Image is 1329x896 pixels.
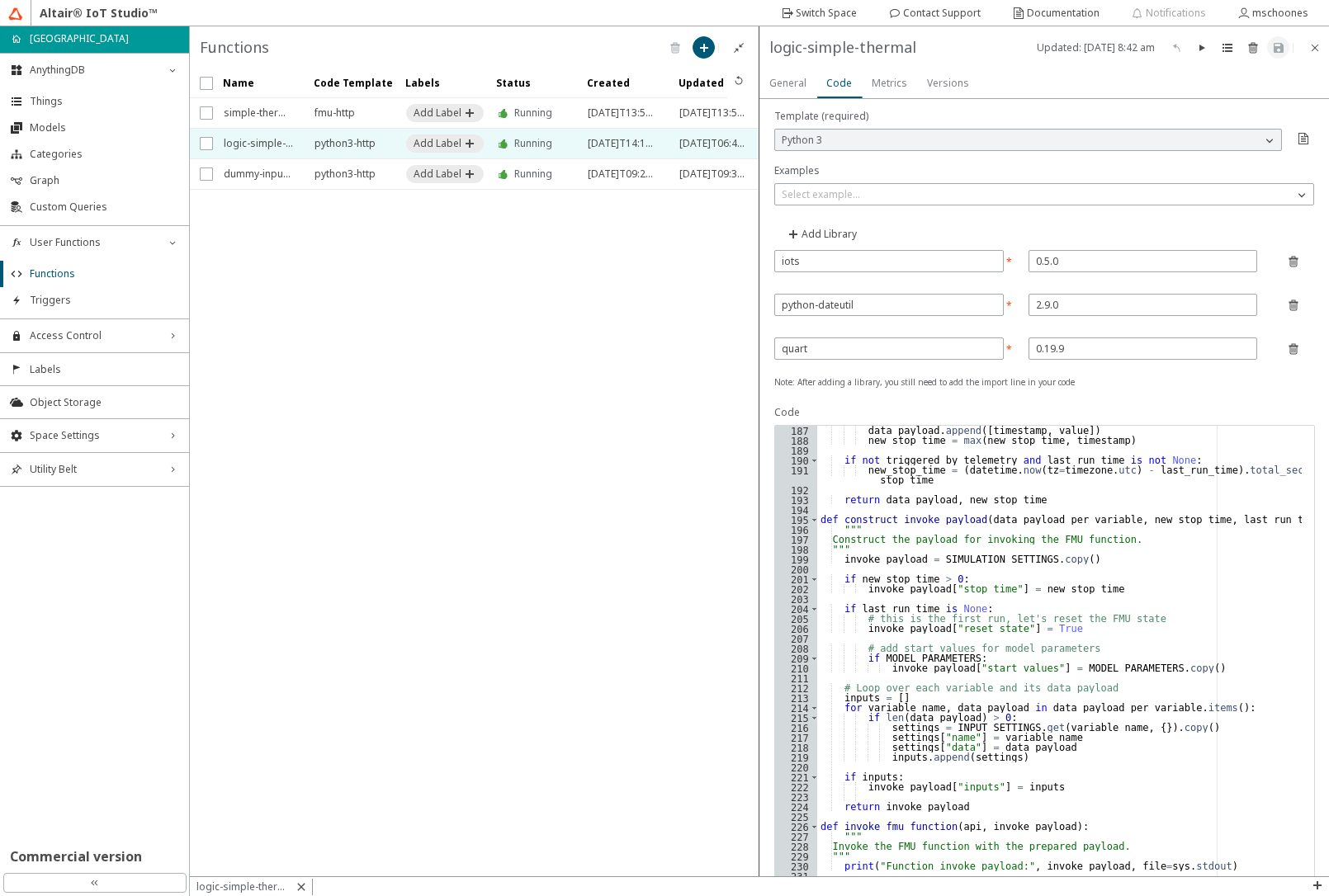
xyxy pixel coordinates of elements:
div: 212 [775,683,817,693]
unity-typography: Running [514,98,552,128]
div: 203 [775,594,817,604]
span: Space Settings [30,429,159,442]
span: Toggle code folding, rows 204 through 210 [810,604,819,614]
span: Categories [30,148,179,161]
div: 215 [775,713,817,723]
div: 210 [775,663,817,673]
span: Things [30,95,179,108]
div: 228 [775,842,817,851]
div: 195 [775,515,817,525]
unity-typography: Updated: [DATE] 8:42 am [1037,40,1155,55]
div: 207 [775,634,817,644]
div: 201 [775,574,817,584]
span: Object Storage [30,396,179,409]
unity-button: Delete [664,36,686,59]
div: 187 [775,426,817,436]
unity-typography: Running [514,159,552,189]
span: User Functions [30,236,159,249]
div: 194 [775,505,817,515]
span: Custom Queries [30,200,179,214]
div: 229 [775,851,817,861]
div: 206 [775,624,817,634]
span: AnythingDB [30,64,159,77]
span: Toggle code folding, rows 190 through 191 [810,455,819,465]
span: Utility Belt [30,463,159,476]
unity-button: Delete [1242,36,1264,59]
div: 221 [775,772,817,782]
div: 193 [775,495,817,505]
div: 198 [775,545,817,554]
span: Graph [30,174,179,187]
div: 200 [775,564,817,574]
div: 216 [775,723,817,733]
div: 189 [775,446,817,455]
span: Access Control [30,329,159,342]
div: 214 [775,703,817,713]
unity-button: View Logs [1216,36,1238,59]
div: 211 [775,673,817,683]
div: 224 [775,802,817,812]
div: 222 [775,782,817,792]
div: 197 [775,535,817,545]
div: 204 [775,604,817,614]
div: 199 [775,554,817,564]
unity-typography: Code [774,405,1315,420]
span: Toggle code folding, rows 195 through 224 [810,515,819,525]
div: 209 [775,653,817,663]
span: Toggle code folding, rows 215 through 219 [810,713,819,723]
div: 219 [775,752,817,762]
div: 218 [775,743,817,752]
span: Triggers [30,294,179,307]
unity-button: Test [1190,36,1213,59]
span: Labels [30,363,179,376]
span: Toggle code folding, rows 221 through 222 [810,772,819,782]
div: 188 [775,436,817,446]
unity-typography: Note: After adding a library, you still need to add the import line in your code [774,376,1314,393]
div: 220 [775,762,817,772]
div: 213 [775,693,817,703]
div: 231 [775,871,817,881]
div: 192 [775,485,817,495]
div: 223 [775,792,817,802]
div: 226 [775,822,817,832]
span: Toggle code folding, rows 201 through 202 [810,574,819,584]
div: 208 [775,644,817,653]
div: 202 [775,584,817,594]
span: Toggle code folding, rows 214 through 219 [810,703,819,713]
div: 217 [775,733,817,743]
unity-button: Revert [1165,36,1187,59]
unity-button: Rebuild [1267,36,1289,59]
div: 227 [775,832,817,842]
span: Toggle code folding, rows 209 through 210 [810,653,819,663]
span: Toggle code folding, rows 226 through 242 [810,822,819,832]
unity-button: New Function [693,36,715,59]
div: 191 [775,465,817,485]
div: 225 [775,812,817,822]
p: [GEOGRAPHIC_DATA] [30,31,129,46]
div: 190 [775,455,817,465]
div: 205 [775,614,817,624]
div: 230 [775,861,817,871]
span: Functions [30,267,179,281]
span: Models [30,121,179,134]
unity-typography: Running [514,129,552,158]
div: 196 [775,525,817,535]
